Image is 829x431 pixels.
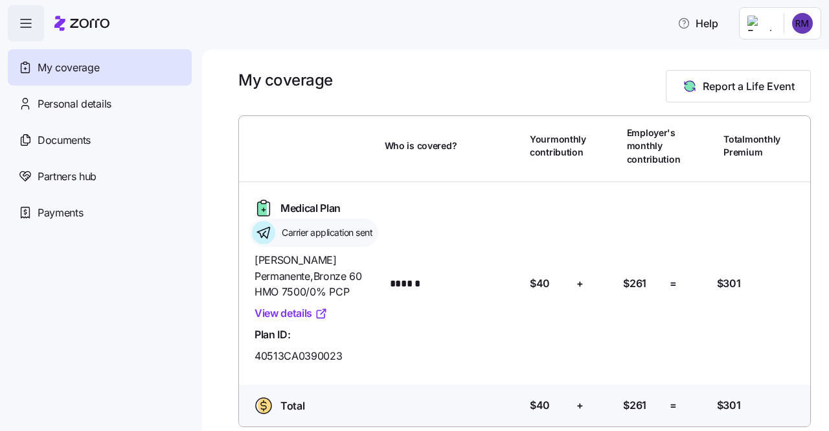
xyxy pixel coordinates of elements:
[255,305,328,321] a: View details
[8,122,192,158] a: Documents
[703,78,795,94] span: Report a Life Event
[255,327,290,343] span: Plan ID:
[677,16,718,31] span: Help
[576,397,584,414] span: +
[8,194,192,231] a: Payments
[623,397,646,414] span: $261
[385,139,457,152] span: Who is covered?
[8,49,192,86] a: My coverage
[38,205,83,221] span: Payments
[530,133,586,159] span: Your monthly contribution
[280,200,341,216] span: Medical Plan
[747,16,773,31] img: Employer logo
[38,96,111,112] span: Personal details
[38,132,91,148] span: Documents
[278,226,372,239] span: Carrier application sent
[723,133,780,159] span: Total monthly Premium
[255,348,343,364] span: 40513CA0390023
[576,275,584,292] span: +
[530,397,550,414] span: $40
[666,70,811,102] button: Report a Life Event
[8,86,192,122] a: Personal details
[280,398,304,414] span: Total
[717,275,741,292] span: $301
[38,60,99,76] span: My coverage
[238,70,333,90] h1: My coverage
[627,126,681,166] span: Employer's monthly contribution
[670,397,677,414] span: =
[530,275,550,292] span: $40
[623,275,646,292] span: $261
[38,169,97,185] span: Partners hub
[8,158,192,194] a: Partners hub
[670,275,677,292] span: =
[255,252,374,300] span: [PERSON_NAME] Permanente , Bronze 60 HMO 7500/0% PCP
[792,13,813,34] img: 473deb653e561064bc2ae39ce59bbc6d
[717,397,741,414] span: $301
[667,10,729,36] button: Help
